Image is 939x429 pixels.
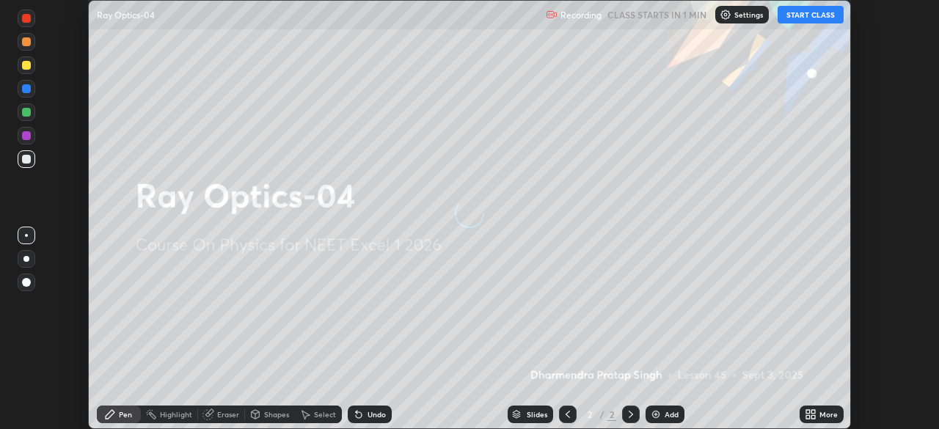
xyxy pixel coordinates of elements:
div: More [819,411,838,418]
button: START CLASS [778,6,844,23]
div: Undo [368,411,386,418]
img: add-slide-button [650,408,662,420]
p: Recording [560,10,602,21]
div: Slides [527,411,547,418]
div: Pen [119,411,132,418]
div: 2 [582,410,597,419]
h5: CLASS STARTS IN 1 MIN [607,8,706,21]
div: / [600,410,604,419]
p: Ray Optics-04 [97,9,155,21]
div: Select [314,411,336,418]
div: Add [665,411,679,418]
img: recording.375f2c34.svg [546,9,558,21]
div: 2 [607,408,616,421]
div: Eraser [217,411,239,418]
div: Highlight [160,411,192,418]
p: Settings [734,11,763,18]
img: class-settings-icons [720,9,731,21]
div: Shapes [264,411,289,418]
